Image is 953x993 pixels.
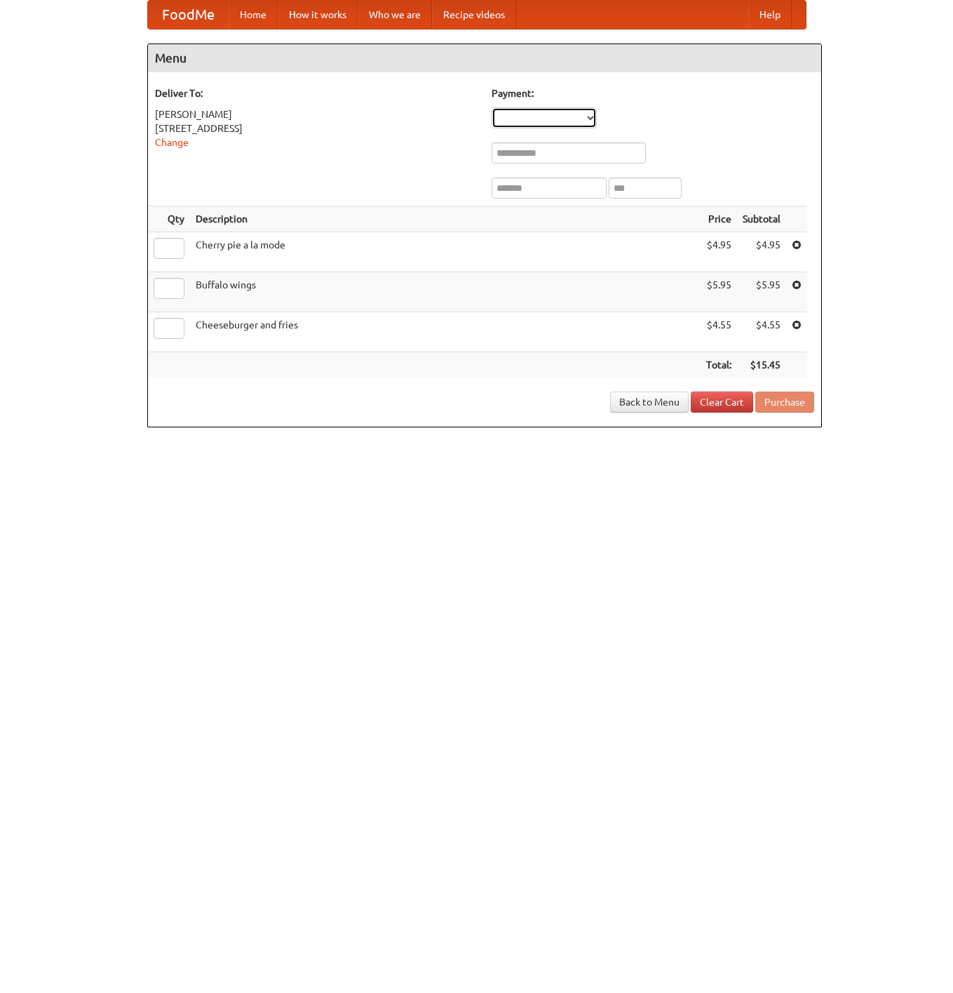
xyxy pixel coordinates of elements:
[148,44,821,72] h4: Menu
[229,1,278,29] a: Home
[737,232,786,272] td: $4.95
[155,107,478,121] div: [PERSON_NAME]
[691,392,753,413] a: Clear Cart
[432,1,516,29] a: Recipe videos
[155,86,478,100] h5: Deliver To:
[737,206,786,232] th: Subtotal
[358,1,432,29] a: Who we are
[737,272,786,312] td: $5.95
[701,232,737,272] td: $4.95
[155,121,478,135] div: [STREET_ADDRESS]
[748,1,792,29] a: Help
[701,272,737,312] td: $5.95
[148,1,229,29] a: FoodMe
[701,352,737,378] th: Total:
[737,352,786,378] th: $15.45
[737,312,786,352] td: $4.55
[278,1,358,29] a: How it works
[610,392,689,413] a: Back to Menu
[190,232,701,272] td: Cherry pie a la mode
[148,206,190,232] th: Qty
[755,392,814,413] button: Purchase
[701,312,737,352] td: $4.55
[190,312,701,352] td: Cheeseburger and fries
[492,86,814,100] h5: Payment:
[190,272,701,312] td: Buffalo wings
[190,206,701,232] th: Description
[701,206,737,232] th: Price
[155,137,189,148] a: Change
